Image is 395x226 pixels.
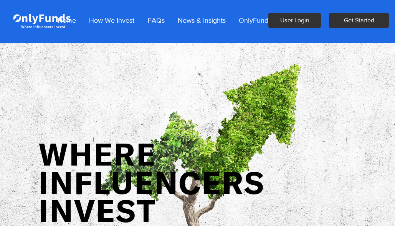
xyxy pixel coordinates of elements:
img: Onlyfunds logo in white on a blue background. [12,7,71,34]
a: FAQs [141,11,171,30]
p: Home [54,11,80,30]
span: Get Started [344,16,374,25]
span: User Login [280,16,309,25]
nav: Site [51,11,299,30]
p: OnlyFunds Merch [235,11,296,30]
a: News & Insights [171,11,233,30]
a: OnlyFunds Merch [233,11,299,30]
a: Home [51,11,83,30]
a: How We Invest [83,11,141,30]
button: Get Started [329,13,389,28]
p: News & Insights [174,11,230,30]
a: User Login [268,13,321,28]
p: How We Invest [85,11,138,30]
p: FAQs [144,11,169,30]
